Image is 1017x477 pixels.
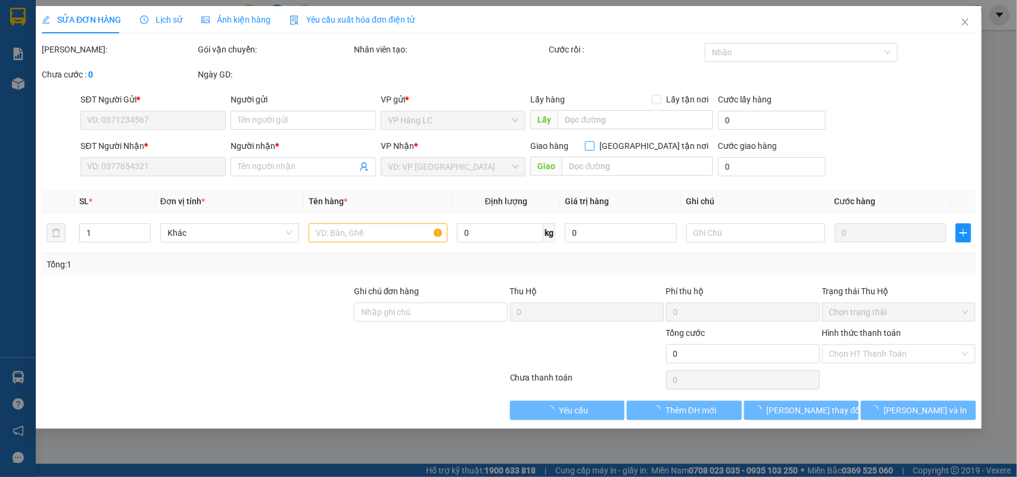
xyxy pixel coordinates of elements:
[354,43,546,56] div: Nhân viên tạo:
[565,197,609,206] span: Giá trị hàng
[198,43,352,56] div: Gói vận chuyển:
[140,15,182,24] span: Lịch sử
[822,328,901,338] label: Hình thức thanh toán
[956,228,970,238] span: plus
[46,223,66,242] button: delete
[141,234,148,241] span: down
[42,43,195,56] div: [PERSON_NAME]:
[46,258,393,271] div: Tổng: 1
[558,110,713,129] input: Dọc đường
[79,197,89,206] span: SL
[42,15,121,24] span: SỬA ĐƠN HÀNG
[530,141,568,151] span: Giao hàng
[948,6,981,39] button: Close
[861,401,975,420] button: [PERSON_NAME] và In
[562,157,713,176] input: Dọc đường
[546,406,559,414] span: loading
[509,286,537,296] span: Thu Hộ
[510,401,624,420] button: Yêu cầu
[530,157,562,176] span: Giao
[834,197,875,206] span: Cước hàng
[530,110,558,129] span: Lấy
[543,223,555,242] span: kg
[231,93,376,106] div: Người gửi
[549,43,702,56] div: Cước rồi :
[88,70,93,79] b: 0
[485,197,527,206] span: Định lượng
[829,303,968,321] span: Chọn trạng thái
[160,197,205,206] span: Đơn vị tính
[870,406,884,414] span: loading
[559,404,588,417] span: Yêu cầu
[198,68,352,81] div: Ngày GD:
[753,406,766,414] span: loading
[665,328,705,338] span: Tổng cước
[354,286,419,296] label: Ghi chú đơn hàng
[388,111,519,129] span: VP Hàng LC
[652,406,665,414] span: loading
[137,224,150,233] span: Increase Value
[595,139,713,152] span: [GEOGRAPHIC_DATA] tận nơi
[530,95,565,104] span: Lấy hàng
[141,226,148,233] span: up
[309,197,347,206] span: Tên hàng
[290,15,299,25] img: icon
[960,17,969,27] span: close
[309,223,447,242] input: VD: Bàn, Ghế
[201,15,270,24] span: Ảnh kiện hàng
[42,15,50,24] span: edit
[80,139,226,152] div: SĐT Người Nhận
[509,371,665,392] div: Chưa thanh toán
[766,404,862,417] span: [PERSON_NAME] thay đổi
[686,223,825,242] input: Ghi Chú
[627,401,741,420] button: Thêm ĐH mới
[359,162,369,172] span: user-add
[381,141,414,151] span: VP Nhận
[718,111,826,130] input: Cước lấy hàng
[201,15,210,24] span: picture
[822,285,975,298] div: Trạng thái Thu Hộ
[956,223,971,242] button: plus
[718,157,826,176] input: Cước giao hàng
[290,15,415,24] span: Yêu cầu xuất hóa đơn điện tử
[354,303,508,322] input: Ghi chú đơn hàng
[681,190,829,213] th: Ghi chú
[80,93,226,106] div: SĐT Người Gửi
[381,93,526,106] div: VP gửi
[718,141,777,151] label: Cước giao hàng
[744,401,858,420] button: [PERSON_NAME] thay đổi
[665,404,716,417] span: Thêm ĐH mới
[137,233,150,242] span: Decrease Value
[665,285,819,303] div: Phí thu hộ
[231,139,376,152] div: Người nhận
[167,224,292,242] span: Khác
[884,404,967,417] span: [PERSON_NAME] và In
[42,68,195,81] div: Chưa cước :
[834,223,946,242] input: 0
[718,95,772,104] label: Cước lấy hàng
[140,15,148,24] span: clock-circle
[661,93,713,106] span: Lấy tận nơi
